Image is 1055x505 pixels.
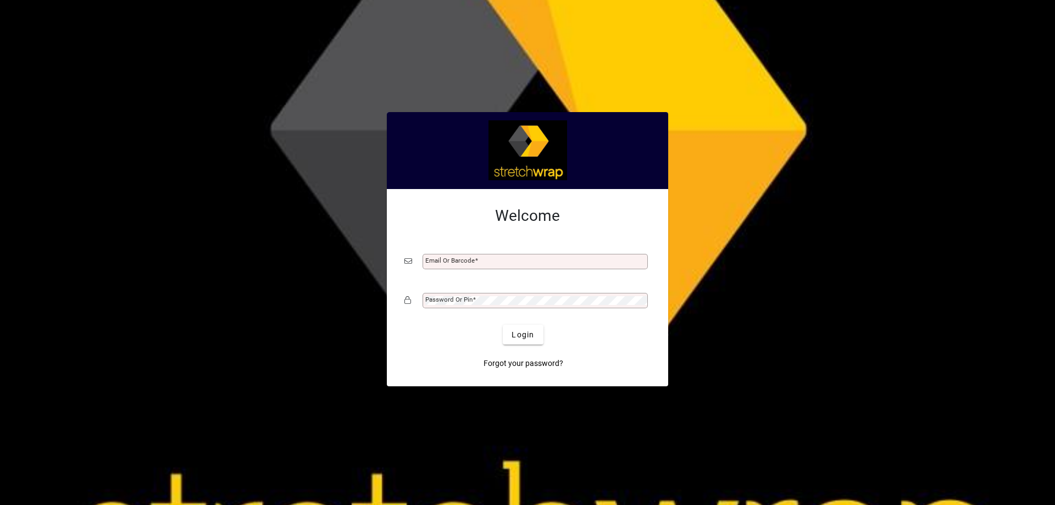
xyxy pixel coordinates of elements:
mat-label: Email or Barcode [425,257,475,264]
button: Login [503,325,543,345]
h2: Welcome [404,207,651,225]
span: Login [512,329,534,341]
span: Forgot your password? [484,358,563,369]
a: Forgot your password? [479,353,568,373]
mat-label: Password or Pin [425,296,473,303]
